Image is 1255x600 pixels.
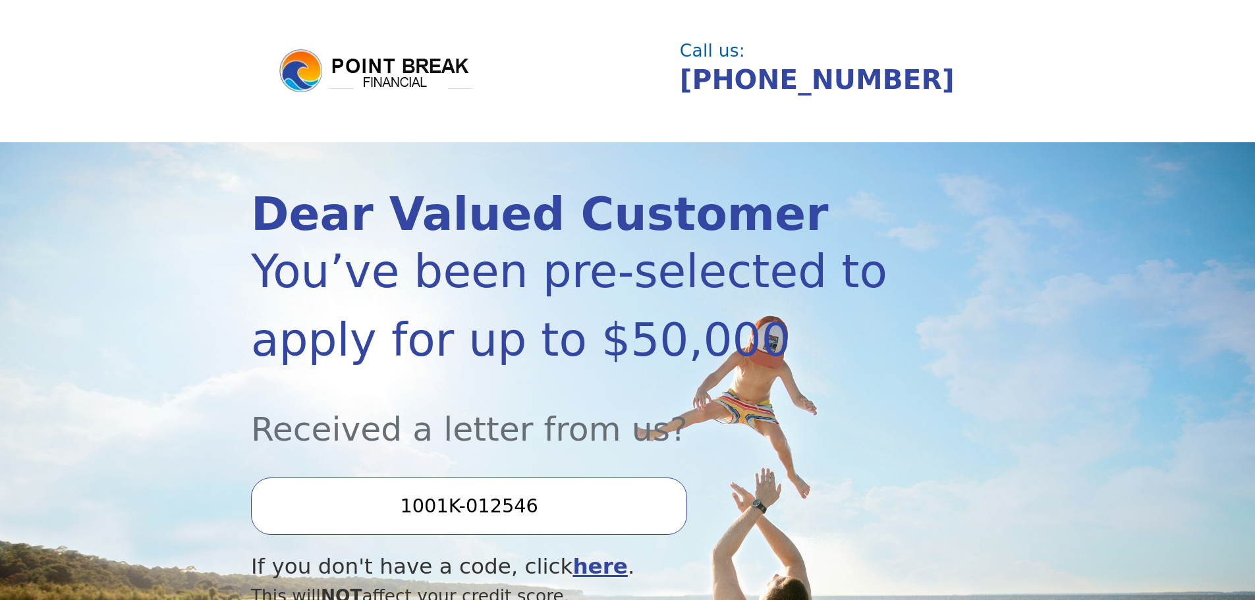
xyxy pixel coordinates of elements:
[251,551,891,583] div: If you don't have a code, click .
[251,192,891,237] div: Dear Valued Customer
[572,554,628,579] a: here
[277,47,475,95] img: logo.png
[680,42,993,59] div: Call us:
[251,374,891,454] div: Received a letter from us?
[680,64,955,95] a: [PHONE_NUMBER]
[251,237,891,374] div: You’ve been pre-selected to apply for up to $50,000
[251,477,687,534] input: Enter your Offer Code:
